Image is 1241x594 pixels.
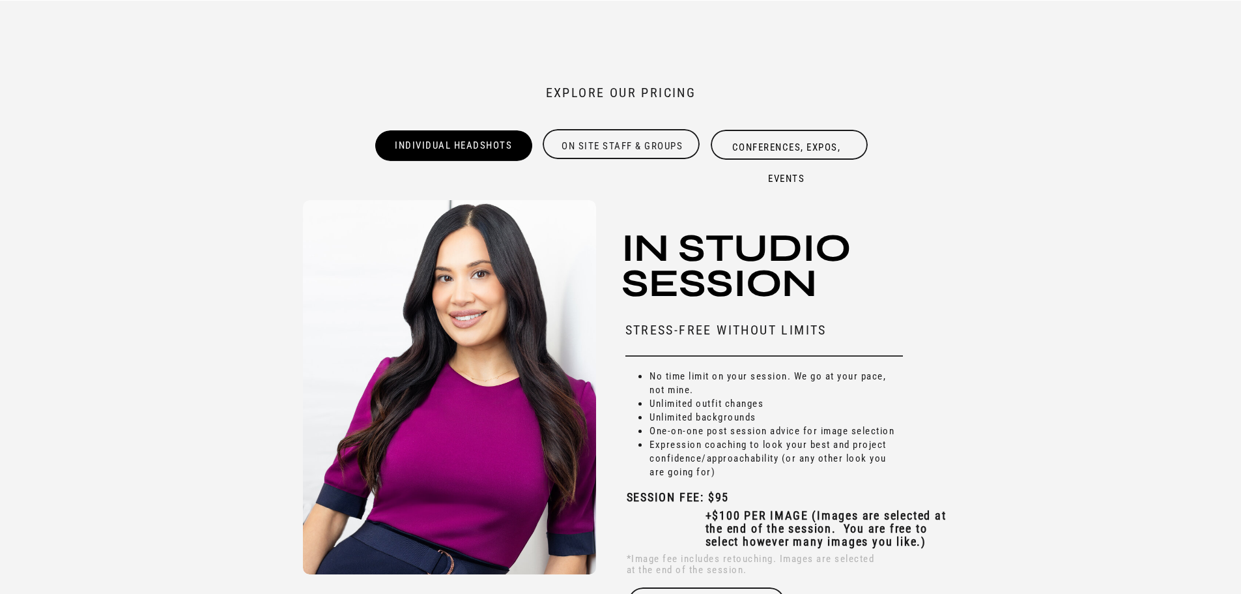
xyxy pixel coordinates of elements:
a: On site Staff & Groups [543,131,702,156]
li: Unlimited outfit changes [649,397,903,411]
a: ABOUT US [835,18,891,30]
a: Weddings [483,50,530,63]
a: Outdoor Portrait (i.e. Senior, Family) [927,45,1001,68]
a: CONTACT [905,18,958,30]
b: SESSION FEE: $95 [627,490,730,504]
b: +$100 PER IMAGE (Images are selected at the end of the session. You are free to select however ma... [706,509,947,548]
a: BLOG [963,18,996,30]
a: Corporate Brand Photo + Video [642,45,716,68]
h3: In Studio SEssion [621,231,935,306]
li: Expression coaching to look your best and project confidence/approachability (or any other look y... [649,438,903,479]
a: PORTFOLIO & PRICING [706,18,820,30]
h3: *Image fee includes retouching. Images are selected at the end of the session. [627,554,882,578]
h2: Explore our Pricing [464,85,778,110]
a: Studio Portraits (i.e. Fashion, Branding) [825,45,913,68]
li: One-on-one post session advice for image selection [649,424,903,438]
h1: Stress-Free without Limits [625,322,896,344]
li: Unlimited backgrounds [649,411,903,424]
a: Conferences, Expos, Events [713,132,860,162]
a: Headshots & Business Portraits [556,45,630,68]
li: No time limit on your session. We go at your pace, not mine. [649,370,903,397]
a: HOME [642,18,698,30]
div: Individual Headshots [374,130,534,160]
a: Conference & Events Photo + Video [724,45,810,68]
